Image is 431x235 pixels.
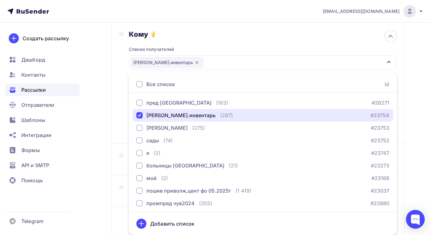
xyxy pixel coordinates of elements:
[5,68,80,81] a: Контакты
[161,174,168,182] div: (2)
[323,8,400,14] span: [EMAIL_ADDRESS][DOMAIN_NAME]
[235,187,251,194] div: (1 419)
[385,80,389,88] div: id
[146,80,175,88] div: Все списки
[371,199,389,207] a: #22880
[371,187,389,194] a: #23037
[21,116,45,124] span: Шаблоны
[199,199,212,207] div: (355)
[146,99,212,107] div: пред [GEOGRAPHIC_DATA]
[229,162,238,169] div: (21)
[146,149,149,157] div: я
[21,56,45,63] span: Дашборд
[216,99,228,107] div: (163)
[21,131,51,139] span: Интеграции
[220,112,233,119] div: (287)
[21,71,45,79] span: Контакты
[5,99,80,111] a: Отправители
[371,137,389,144] a: #23752
[129,46,174,52] div: Списки получателей
[129,72,397,235] ul: [PERSON_NAME].инвентарь
[129,55,397,70] button: [PERSON_NAME].инвентарь
[146,124,188,132] div: [PERSON_NAME]
[5,53,80,66] a: Дашборд
[146,137,159,144] div: сады
[371,124,389,132] a: #23753
[371,162,389,169] a: #23273
[163,137,173,144] div: (74)
[131,57,204,68] div: [PERSON_NAME].инвентарь
[372,99,389,107] a: #26271
[150,220,194,227] div: Добавить список
[146,174,157,182] div: мой
[5,84,80,96] a: Рассылки
[21,161,49,169] span: API и SMTP
[323,5,423,18] a: [EMAIL_ADDRESS][DOMAIN_NAME]
[371,149,389,157] a: #23747
[23,35,69,42] div: Создать рассылку
[146,112,216,119] div: [PERSON_NAME].инвентарь
[5,144,80,156] a: Формы
[192,124,205,132] div: (275)
[371,174,389,182] a: #23168
[21,86,46,94] span: Рассылки
[129,30,397,39] div: Кому
[21,217,44,225] span: Telegram
[21,146,40,154] span: Формы
[154,149,160,157] div: (2)
[371,112,389,119] a: #23754
[146,199,195,207] div: промпред чув2024
[146,187,231,194] div: пошив приволж,цент фо 05.2025г
[21,101,55,109] span: Отправители
[146,162,224,169] div: больницы [GEOGRAPHIC_DATA]
[5,114,80,126] a: Шаблоны
[21,177,43,184] span: Помощь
